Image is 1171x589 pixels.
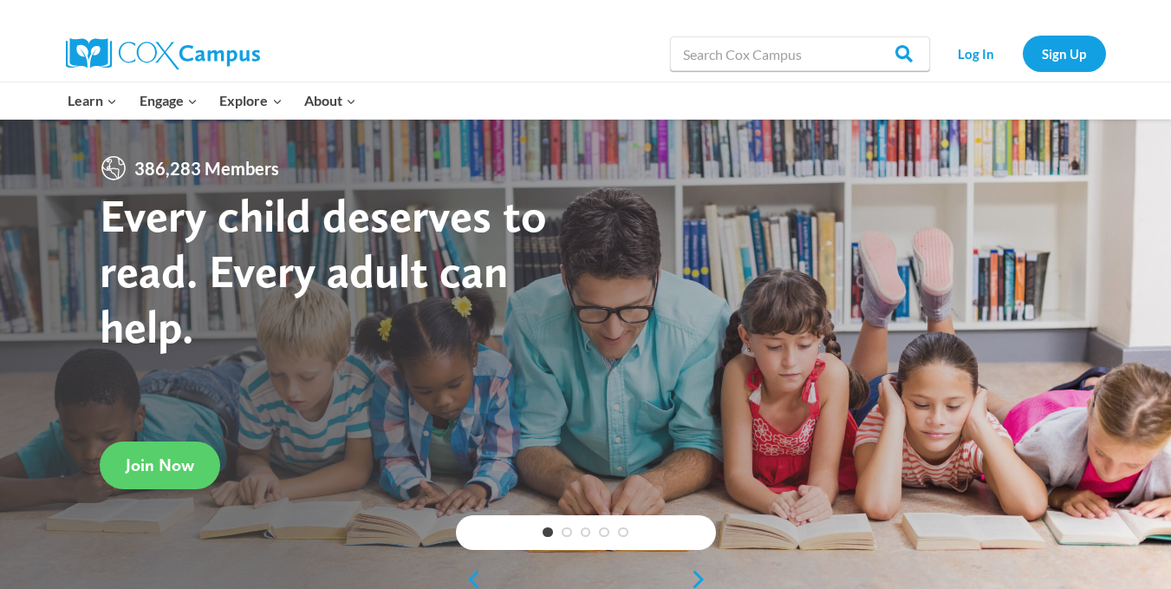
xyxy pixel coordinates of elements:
[939,36,1106,71] nav: Secondary Navigation
[599,527,609,538] a: 4
[562,527,572,538] a: 2
[66,38,260,69] img: Cox Campus
[100,442,220,489] a: Join Now
[939,36,1014,71] a: Log In
[581,527,591,538] a: 3
[304,89,356,112] span: About
[127,154,286,182] span: 386,283 Members
[126,455,194,475] span: Join Now
[140,89,198,112] span: Engage
[57,82,368,119] nav: Primary Navigation
[100,187,547,353] strong: Every child deserves to read. Every adult can help.
[68,89,117,112] span: Learn
[543,527,553,538] a: 1
[618,527,628,538] a: 5
[670,36,930,71] input: Search Cox Campus
[219,89,282,112] span: Explore
[1023,36,1106,71] a: Sign Up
